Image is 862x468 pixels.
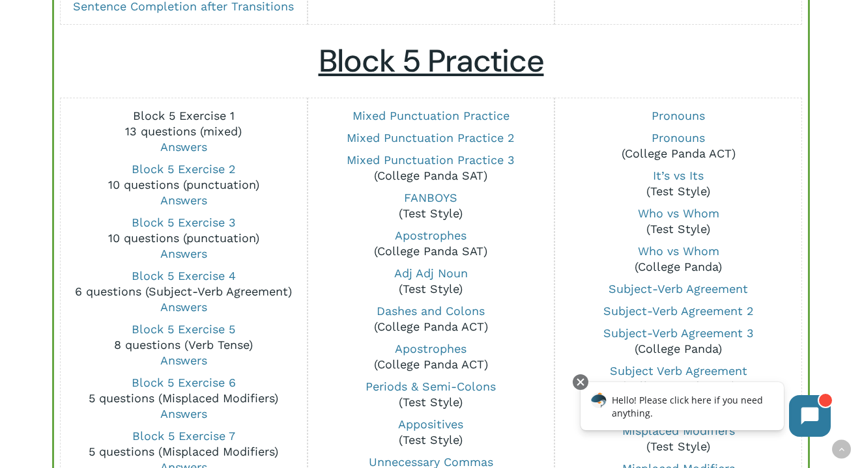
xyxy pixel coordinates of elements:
a: Apostrophes [395,228,467,242]
a: Answers [160,407,207,420]
p: (Test Style) [315,266,547,297]
a: Subject Verb Agreement [610,364,747,378]
p: (College Panda ACT) [315,303,547,335]
a: Mixed Punctuation Practice [352,109,510,122]
a: Apostrophes [395,342,467,355]
a: Answers [160,353,207,367]
p: (College Panda) [563,243,794,275]
a: Block 5 Exercise 7 [132,429,235,443]
a: Answers [160,247,207,260]
p: 10 questions (punctuation) [68,215,299,262]
a: Block 5 Exercise 2 [132,162,236,176]
a: Block 5 Exercise 4 [132,269,236,282]
a: Subject-Verb Agreement 2 [603,304,754,318]
a: Block 5 Exercise 5 [132,322,235,336]
a: Subject-Verb Agreement [609,282,748,296]
p: (College Panda SAT) [315,228,547,259]
p: (Test Style) [563,423,794,454]
p: (Test Style) [563,168,794,199]
a: Answers [160,193,207,207]
a: Mixed Punctuation Practice 2 [347,131,515,145]
p: 6 questions (Subject-Verb Agreement) [68,268,299,315]
u: Block 5 Practice [319,40,544,81]
p: (Test Style) [315,379,547,410]
a: Mixed Punctuation Practice 3 [347,153,515,167]
p: (College Panda ACT) [315,341,547,372]
a: FANBOYS [404,191,457,204]
a: Dashes and Colons [377,304,485,318]
a: Appositives [398,417,463,431]
p: (Test Style) [563,206,794,237]
a: Periods & Semi-Colons [366,379,496,393]
a: Answers [160,300,207,314]
p: (Test Style) [315,190,547,221]
a: Block 5 Exercise 3 [132,215,236,229]
a: It’s vs Its [653,169,704,182]
a: Who vs Whom [638,206,719,220]
a: Subject-Verb Agreement 3 [603,326,754,340]
p: (Test Style) [315,417,547,448]
p: (College Panda) [563,325,794,357]
a: Block 5 Exercise 6 [132,376,236,389]
p: 5 questions (Misplaced Modifiers) [68,375,299,422]
p: (College Panda ACT) [563,130,794,161]
a: Pronouns [652,109,705,122]
a: Answers [160,140,207,154]
p: 10 questions (punctuation) [68,161,299,208]
a: Who vs Whom [638,244,719,258]
p: (College Panda SAT) [315,152,547,184]
iframe: Chatbot [567,372,844,450]
p: (College Panda ACT) [563,363,794,394]
p: 8 questions (Verb Tense) [68,322,299,368]
p: 13 questions (mixed) [68,108,299,155]
a: Adj Adj Noun [394,266,468,280]
a: Block 5 Exercise 1 [133,109,235,122]
a: Pronouns [652,131,705,145]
